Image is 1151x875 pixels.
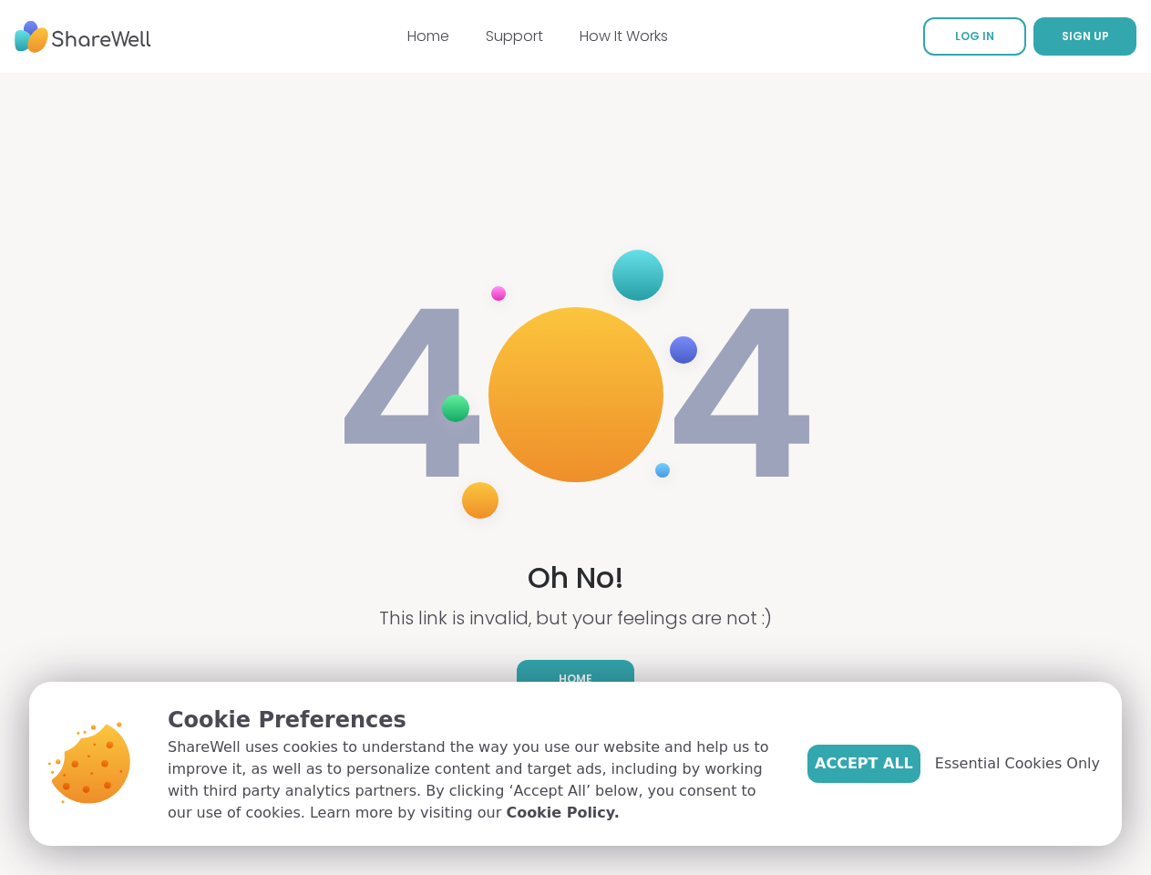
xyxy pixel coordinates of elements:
a: LOG IN [923,17,1026,56]
img: ShareWell Nav Logo [15,12,151,62]
p: ShareWell uses cookies to understand the way you use our website and help us to improve it, as we... [168,736,778,824]
span: Essential Cookies Only [935,753,1100,775]
h1: Oh No! [528,558,624,599]
span: SIGN UP [1062,28,1109,44]
p: This link is invalid, but your feelings are not :) [379,605,772,631]
button: SIGN UP [1033,17,1136,56]
a: How It Works [580,26,668,46]
p: Cookie Preferences [168,704,778,736]
a: Cookie Policy. [506,802,619,824]
span: LOG IN [955,28,994,44]
span: Home [559,671,592,687]
a: Support [486,26,543,46]
a: Home [517,660,634,698]
img: 404 [334,232,818,558]
a: Home [407,26,449,46]
span: Accept All [815,753,913,775]
button: Accept All [807,745,920,783]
